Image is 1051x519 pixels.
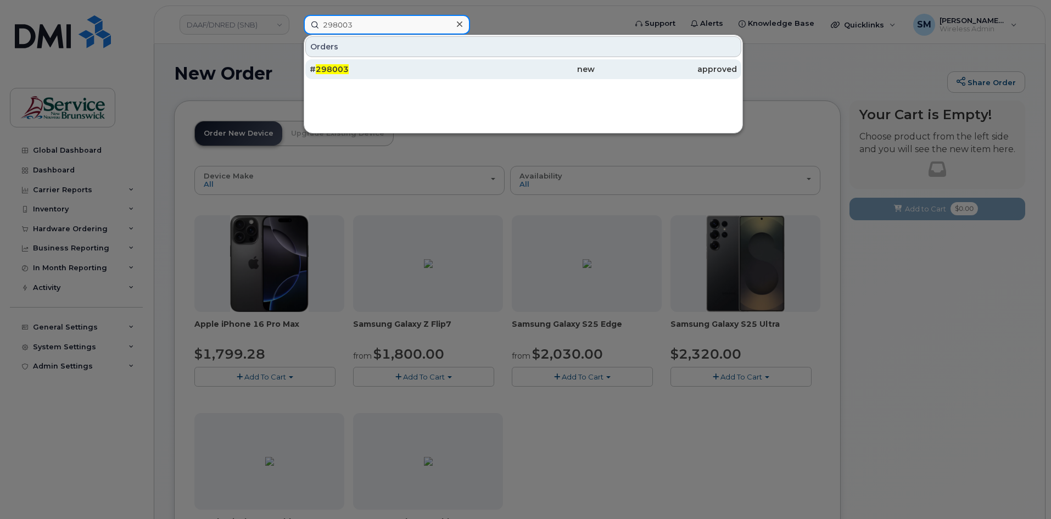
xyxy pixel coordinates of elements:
a: #298003newapproved [305,59,741,79]
div: Orders [305,36,741,57]
div: new [452,64,594,75]
span: 298003 [316,64,349,74]
div: # [310,64,452,75]
div: approved [595,64,737,75]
